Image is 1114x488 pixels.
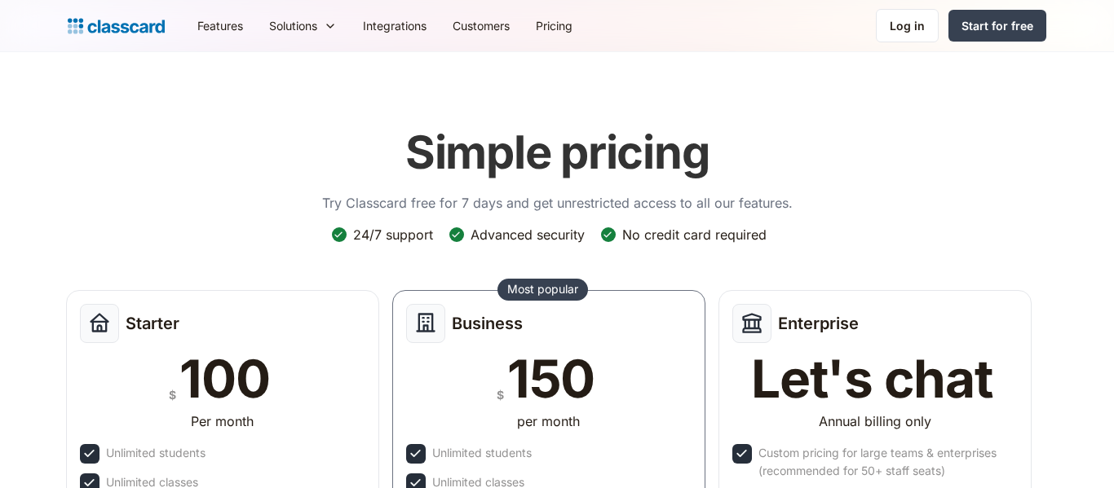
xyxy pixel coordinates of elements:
a: Integrations [350,7,440,44]
div: $ [169,385,176,405]
h2: Business [452,314,523,333]
div: 100 [179,353,269,405]
div: Unlimited students [432,444,532,462]
a: Log in [876,9,939,42]
div: Most popular [507,281,578,297]
h2: Starter [126,314,179,333]
a: Customers [440,7,523,44]
a: home [68,15,165,37]
div: $ [497,385,504,405]
div: 24/7 support [353,226,433,244]
div: per month [517,411,580,431]
div: Solutions [256,7,350,44]
div: 150 [507,353,595,405]
h2: Enterprise [778,314,859,333]
div: Custom pricing for large teams & enterprises (recommended for 50+ staff seats) [758,444,1015,480]
a: Features [184,7,256,44]
div: Log in [890,17,925,34]
div: Annual billing only [819,411,931,431]
div: Solutions [269,17,317,34]
div: Let's chat [751,353,992,405]
a: Start for free [948,10,1046,42]
h1: Simple pricing [405,125,710,180]
div: Start for free [961,17,1033,34]
div: Unlimited students [106,444,206,462]
p: Try Classcard free for 7 days and get unrestricted access to all our features. [322,193,793,213]
a: Pricing [523,7,586,44]
div: No credit card required [622,226,767,244]
div: Per month [191,411,254,431]
div: Advanced security [471,226,585,244]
